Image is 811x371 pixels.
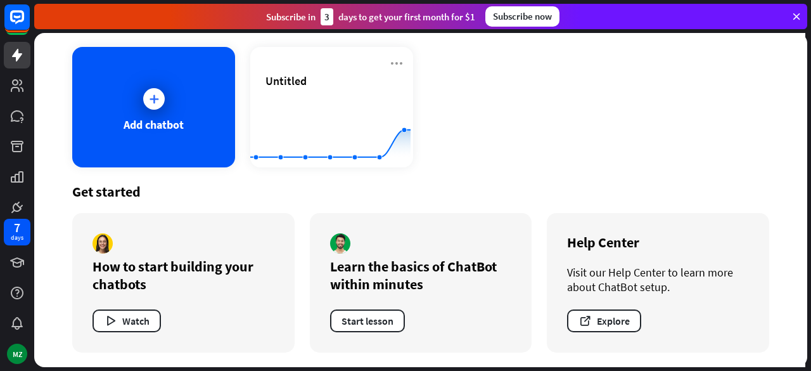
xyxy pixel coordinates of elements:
[93,233,113,254] img: author
[567,233,749,251] div: Help Center
[93,309,161,332] button: Watch
[93,257,274,293] div: How to start building your chatbots
[321,8,333,25] div: 3
[7,344,27,364] div: MZ
[266,8,475,25] div: Subscribe in days to get your first month for $1
[330,257,512,293] div: Learn the basics of ChatBot within minutes
[14,222,20,233] div: 7
[330,309,405,332] button: Start lesson
[567,309,641,332] button: Explore
[330,233,350,254] img: author
[567,265,749,294] div: Visit our Help Center to learn more about ChatBot setup.
[265,74,307,88] span: Untitled
[72,183,769,200] div: Get started
[4,219,30,245] a: 7 days
[124,117,184,132] div: Add chatbot
[485,6,559,27] div: Subscribe now
[11,233,23,242] div: days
